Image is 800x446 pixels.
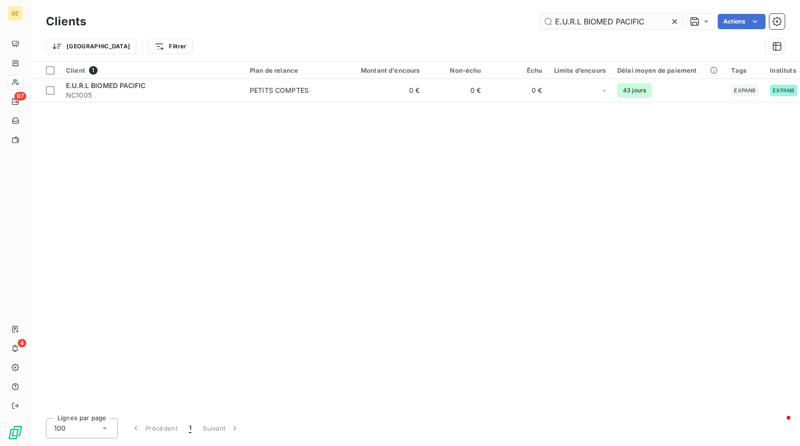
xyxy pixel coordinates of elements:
span: 100 [54,424,66,433]
span: 1 [89,66,98,75]
button: Suivant [197,418,245,438]
span: 97 [14,92,26,100]
span: 1 [189,424,191,433]
span: - [603,86,606,95]
span: E.U.R.L BIOMED PACIFIC [66,81,145,89]
button: [GEOGRAPHIC_DATA] [46,39,136,54]
span: EXPAN8 [773,88,794,93]
h3: Clients [46,13,86,30]
span: 4 [18,339,26,347]
div: OZ [8,6,23,21]
div: Délai moyen de paiement [617,67,720,74]
button: Précédent [125,418,183,438]
span: NC1005 [66,90,238,100]
button: 1 [183,418,197,438]
div: Tags [731,67,758,74]
div: Plan de relance [250,67,338,74]
div: Non-échu [432,67,481,74]
img: Logo LeanPay [8,425,23,440]
input: Rechercher [540,14,683,29]
div: Montant d'encours [349,67,420,74]
span: 43 jours [617,83,652,98]
div: Échu [493,67,543,74]
button: Actions [718,14,766,29]
div: Limite d’encours [554,67,606,74]
span: Client [66,67,85,74]
iframe: Intercom live chat [767,413,790,436]
td: 0 € [426,79,487,102]
div: PETITS COMPTES [250,86,309,95]
button: Filtrer [148,39,192,54]
span: EXPAN8 [734,88,756,93]
td: 0 € [487,79,548,102]
td: 0 € [344,79,426,102]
